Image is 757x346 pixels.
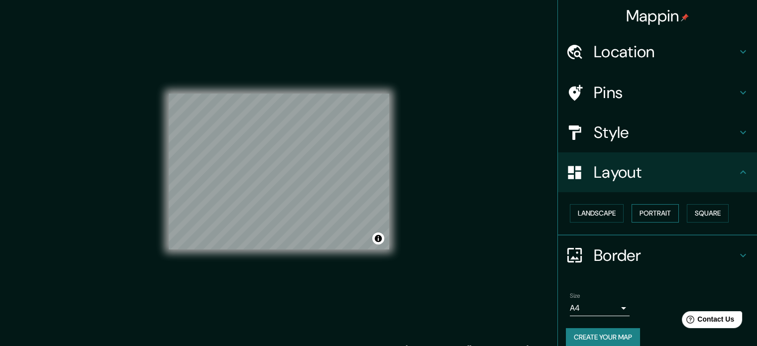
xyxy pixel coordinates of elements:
[626,6,689,26] h4: Mappin
[594,162,737,182] h4: Layout
[558,152,757,192] div: Layout
[687,204,729,223] button: Square
[558,32,757,72] div: Location
[570,300,630,316] div: A4
[594,83,737,103] h4: Pins
[570,291,580,300] label: Size
[169,94,389,249] canvas: Map
[558,73,757,113] div: Pins
[558,235,757,275] div: Border
[570,204,624,223] button: Landscape
[594,245,737,265] h4: Border
[594,42,737,62] h4: Location
[632,204,679,223] button: Portrait
[594,122,737,142] h4: Style
[372,232,384,244] button: Toggle attribution
[681,13,689,21] img: pin-icon.png
[668,307,746,335] iframe: Help widget launcher
[558,113,757,152] div: Style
